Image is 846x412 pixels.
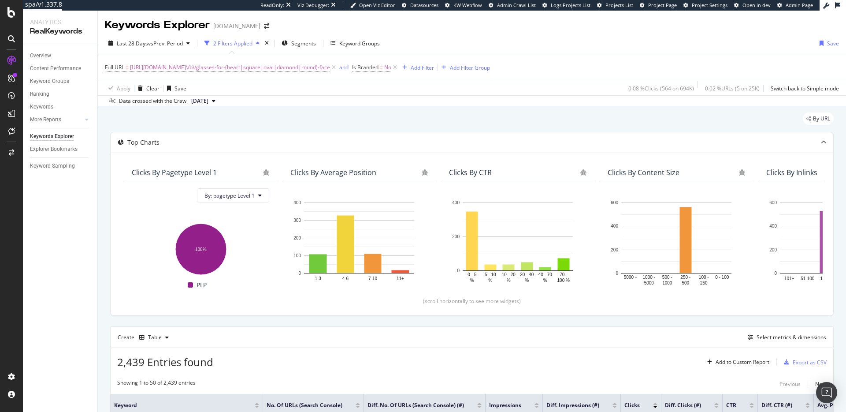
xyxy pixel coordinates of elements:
[213,40,252,47] div: 2 Filters Applied
[368,276,377,281] text: 7-10
[616,271,618,276] text: 0
[640,2,677,9] a: Project Page
[438,62,490,73] button: Add Filter Group
[380,64,383,71] span: =
[105,36,193,50] button: Last 28 DaysvsPrev. Period
[350,2,395,9] a: Open Viz Editor
[538,272,553,277] text: 40 - 70
[339,40,380,47] div: Keyword Groups
[105,18,210,33] div: Keywords Explorer
[174,85,186,92] div: Save
[682,281,689,285] text: 500
[315,276,321,281] text: 1-3
[201,36,263,50] button: 2 Filters Applied
[188,96,219,106] button: [DATE]
[769,247,777,252] text: 200
[126,64,129,71] span: =
[445,2,482,9] a: KW Webflow
[624,275,638,280] text: 5000 +
[293,200,301,205] text: 400
[551,2,590,8] span: Logs Projects List
[742,2,771,8] span: Open in dev
[705,85,760,92] div: 0.02 % URLs ( 5 on 25K )
[457,268,460,273] text: 0
[263,39,271,48] div: times
[468,272,476,277] text: 0 - 5
[734,2,771,9] a: Open in dev
[293,236,301,240] text: 200
[290,198,428,287] div: A chart.
[815,380,827,388] div: Next
[30,132,74,141] div: Keywords Explorer
[497,2,536,8] span: Admin Crawl List
[411,64,434,71] div: Add Filter
[264,23,269,29] div: arrow-right-arrow-left
[597,2,633,9] a: Projects List
[402,2,438,9] a: Datasources
[716,360,769,365] div: Add to Custom Report
[739,169,745,176] div: bug
[30,161,91,171] a: Keyword Sampling
[726,401,736,409] span: CTR
[624,401,640,409] span: Clicks
[298,271,301,276] text: 0
[121,297,823,305] div: (scroll horizontally to see more widgets)
[197,188,269,202] button: By: pagetype Level 1
[148,335,162,340] div: Table
[399,62,434,73] button: Add Filter
[774,271,777,276] text: 0
[608,168,679,177] div: Clicks By Content Size
[452,200,460,205] text: 400
[820,276,831,281] text: 16-50
[769,200,777,205] text: 600
[543,278,547,283] text: %
[449,198,586,284] svg: A chart.
[293,218,301,223] text: 300
[605,2,633,8] span: Projects List
[489,401,521,409] span: Impressions
[132,168,217,177] div: Clicks By pagetype Level 1
[786,2,813,8] span: Admin Page
[502,272,516,277] text: 10 - 20
[30,77,69,86] div: Keyword Groups
[815,379,827,390] button: Next
[260,2,284,9] div: ReadOnly:
[793,359,827,366] div: Export as CSV
[542,2,590,9] a: Logs Projects List
[30,145,78,154] div: Explorer Bookmarks
[470,278,474,283] text: %
[204,192,255,199] span: By: pagetype Level 1
[119,97,188,105] div: Data crossed with the Crawl
[557,278,570,283] text: 100 %
[263,169,269,176] div: bug
[767,81,839,95] button: Switch back to Simple mode
[700,281,708,285] text: 250
[580,169,586,176] div: bug
[148,40,183,47] span: vs Prev. Period
[30,115,82,124] a: More Reports
[30,102,91,112] a: Keywords
[105,81,130,95] button: Apply
[397,276,404,281] text: 11+
[367,401,464,409] span: Diff. No. of URLs (Search Console) (#)
[450,64,490,71] div: Add Filter Group
[608,198,745,287] div: A chart.
[195,247,207,252] text: 100%
[327,36,383,50] button: Keyword Groups
[117,379,196,390] div: Showing 1 to 50 of 2,439 entries
[117,85,130,92] div: Apply
[297,2,329,9] div: Viz Debugger:
[130,61,330,74] span: [URL][DOMAIN_NAME]\/b\/glasses-for-(heart|square|oval|diamond|round)-face
[132,219,269,276] svg: A chart.
[117,355,213,369] span: 2,439 Entries found
[422,169,428,176] div: bug
[644,281,654,285] text: 5000
[507,278,511,283] text: %
[769,224,777,229] text: 400
[665,401,701,409] span: Diff. Clicks (#)
[290,168,376,177] div: Clicks By Average Position
[761,401,792,409] span: Diff. CTR (#)
[485,272,496,277] text: 5 - 10
[611,247,618,252] text: 200
[628,85,694,92] div: 0.08 % Clicks ( 564 on 694K )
